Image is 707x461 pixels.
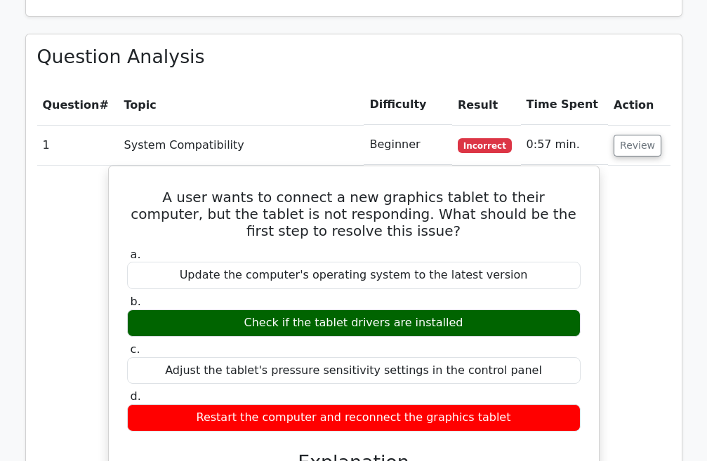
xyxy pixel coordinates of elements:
[37,85,119,125] th: #
[614,135,661,156] button: Review
[37,46,670,68] h3: Question Analysis
[131,342,140,356] span: c.
[452,85,521,125] th: Result
[119,125,364,165] td: System Compatibility
[37,125,119,165] td: 1
[127,357,581,385] div: Adjust the tablet's pressure sensitivity settings in the control panel
[458,138,512,152] span: Incorrect
[521,85,609,125] th: Time Spent
[131,295,141,308] span: b.
[126,189,582,239] h5: A user wants to connect a new graphics tablet to their computer, but the tablet is not responding...
[127,262,581,289] div: Update the computer's operating system to the latest version
[608,85,670,125] th: Action
[364,85,451,125] th: Difficulty
[521,125,609,165] td: 0:57 min.
[119,85,364,125] th: Topic
[127,404,581,432] div: Restart the computer and reconnect the graphics tablet
[131,389,141,403] span: d.
[127,309,581,337] div: Check if the tablet drivers are installed
[364,125,451,165] td: Beginner
[131,248,141,261] span: a.
[43,98,100,112] span: Question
